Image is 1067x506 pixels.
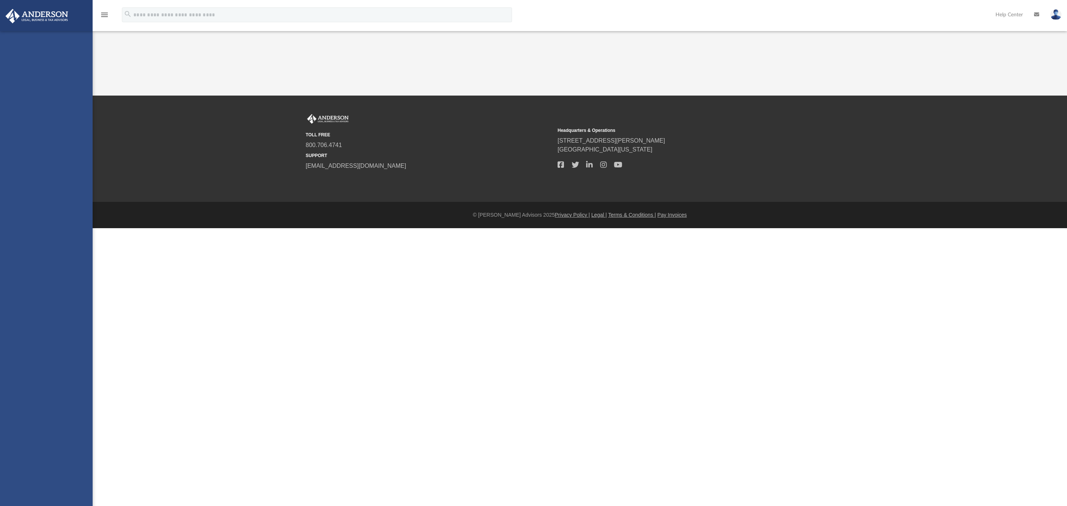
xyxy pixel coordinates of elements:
small: SUPPORT [306,152,552,159]
a: menu [100,14,109,19]
img: Anderson Advisors Platinum Portal [306,114,350,124]
i: search [124,10,132,18]
small: TOLL FREE [306,132,552,138]
a: Pay Invoices [657,212,687,218]
i: menu [100,10,109,19]
small: Headquarters & Operations [558,127,804,134]
a: Terms & Conditions | [608,212,656,218]
a: 800.706.4741 [306,142,342,148]
img: User Pic [1050,9,1061,20]
img: Anderson Advisors Platinum Portal [3,9,70,23]
a: Privacy Policy | [555,212,590,218]
a: Legal | [591,212,607,218]
a: [GEOGRAPHIC_DATA][US_STATE] [558,146,652,153]
div: © [PERSON_NAME] Advisors 2025 [93,211,1067,219]
a: [EMAIL_ADDRESS][DOMAIN_NAME] [306,163,406,169]
a: [STREET_ADDRESS][PERSON_NAME] [558,137,665,144]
